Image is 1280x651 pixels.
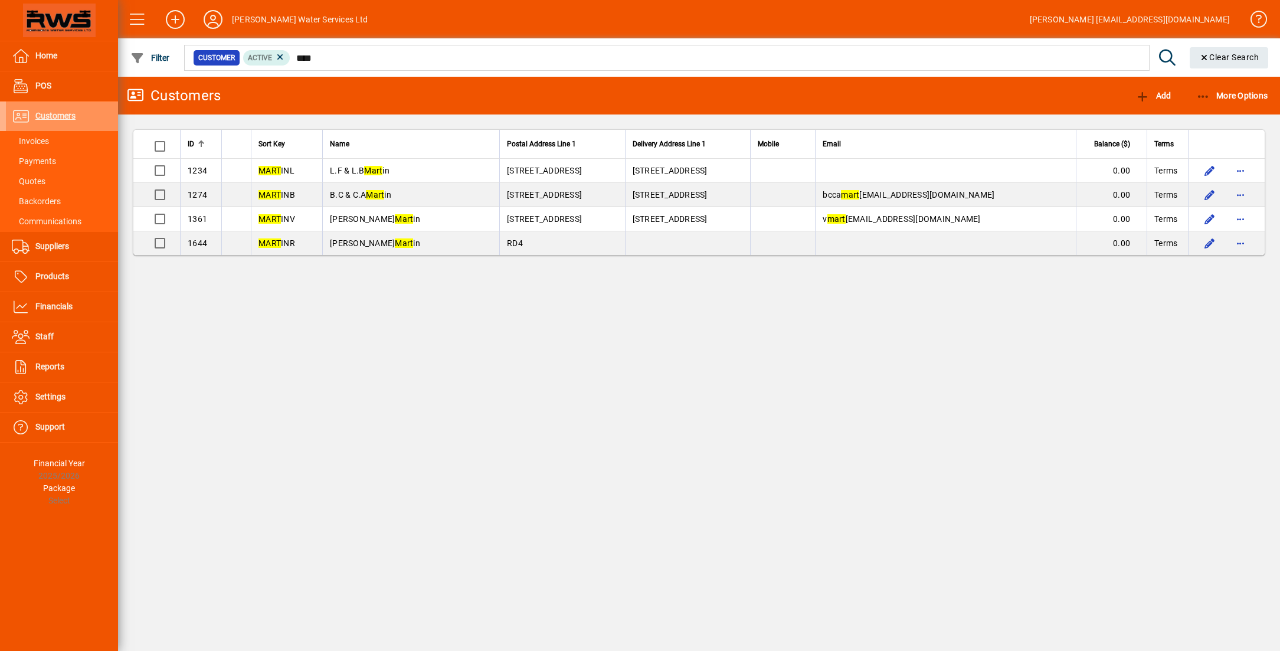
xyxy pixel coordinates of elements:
span: Terms [1154,165,1177,176]
div: ID [188,138,214,151]
span: [STREET_ADDRESS] [507,166,582,175]
span: Postal Address Line 1 [507,138,576,151]
span: Mobile [758,138,779,151]
em: mart [841,190,859,199]
span: [STREET_ADDRESS] [633,166,708,175]
span: Settings [35,392,66,401]
a: Knowledge Base [1242,2,1265,41]
mat-chip: Activation Status: Active [243,50,290,66]
span: Backorders [12,197,61,206]
em: MART [258,238,281,248]
a: Communications [6,211,118,231]
button: Edit [1200,210,1219,228]
span: Invoices [12,136,49,146]
span: 1274 [188,190,207,199]
span: INV [258,214,295,224]
a: Financials [6,292,118,322]
span: v [EMAIL_ADDRESS][DOMAIN_NAME] [823,214,980,224]
em: Mart [364,166,382,175]
span: More Options [1196,91,1268,100]
span: Balance ($) [1094,138,1130,151]
a: Staff [6,322,118,352]
a: Backorders [6,191,118,211]
em: MART [258,190,281,199]
span: [PERSON_NAME] in [330,214,420,224]
span: Email [823,138,841,151]
span: Staff [35,332,54,341]
em: MART [258,214,281,224]
button: Filter [127,47,173,68]
button: Profile [194,9,232,30]
td: 0.00 [1076,183,1147,207]
div: Email [823,138,1069,151]
button: Edit [1200,161,1219,180]
span: bcca [EMAIL_ADDRESS][DOMAIN_NAME] [823,190,994,199]
a: Quotes [6,171,118,191]
span: Reports [35,362,64,371]
span: POS [35,81,51,90]
span: INB [258,190,295,199]
span: 1644 [188,238,207,248]
span: Communications [12,217,81,226]
td: 0.00 [1076,231,1147,255]
span: INL [258,166,294,175]
span: L.F & L.B in [330,166,389,175]
button: More options [1231,210,1250,228]
a: Products [6,262,118,292]
span: Sort Key [258,138,285,151]
em: Mart [366,190,384,199]
button: Add [1132,85,1174,106]
span: Terms [1154,189,1177,201]
button: More Options [1193,85,1271,106]
span: Payments [12,156,56,166]
span: Name [330,138,349,151]
div: [PERSON_NAME] [EMAIL_ADDRESS][DOMAIN_NAME] [1030,10,1230,29]
span: ID [188,138,194,151]
button: Add [156,9,194,30]
button: Clear [1190,47,1269,68]
span: Customer [198,52,235,64]
span: [STREET_ADDRESS] [633,214,708,224]
a: Suppliers [6,232,118,261]
span: 1234 [188,166,207,175]
a: Reports [6,352,118,382]
span: Terms [1154,213,1177,225]
span: 1361 [188,214,207,224]
span: Products [35,271,69,281]
button: More options [1231,234,1250,253]
a: Support [6,413,118,442]
span: [PERSON_NAME] in [330,238,420,248]
td: 0.00 [1076,159,1147,183]
span: Filter [130,53,170,63]
span: Active [248,54,272,62]
span: Delivery Address Line 1 [633,138,706,151]
em: Mart [395,238,413,248]
span: Clear Search [1199,53,1259,62]
span: [STREET_ADDRESS] [633,190,708,199]
span: Terms [1154,237,1177,249]
span: Suppliers [35,241,69,251]
a: Settings [6,382,118,412]
em: mart [827,214,846,224]
button: More options [1231,161,1250,180]
span: Customers [35,111,76,120]
a: POS [6,71,118,101]
span: Financials [35,302,73,311]
a: Invoices [6,131,118,151]
span: Support [35,422,65,431]
td: 0.00 [1076,207,1147,231]
div: [PERSON_NAME] Water Services Ltd [232,10,368,29]
span: Quotes [12,176,45,186]
button: Edit [1200,234,1219,253]
span: Add [1135,91,1171,100]
span: B.C & C.A in [330,190,391,199]
span: INR [258,238,295,248]
span: [STREET_ADDRESS] [507,214,582,224]
a: Payments [6,151,118,171]
span: Home [35,51,57,60]
span: Package [43,483,75,493]
button: Edit [1200,185,1219,204]
div: Balance ($) [1083,138,1141,151]
span: [STREET_ADDRESS] [507,190,582,199]
span: RD4 [507,238,523,248]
